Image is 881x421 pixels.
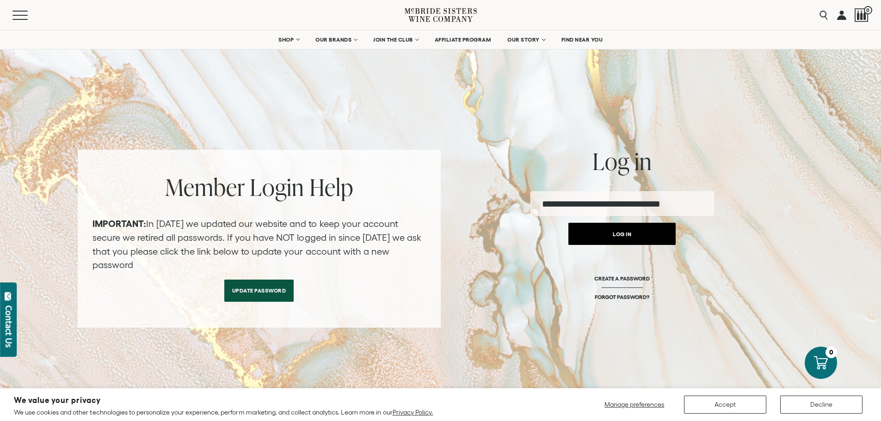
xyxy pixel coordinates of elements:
[864,6,872,14] span: 0
[92,219,146,229] strong: IMPORTANT:
[429,31,497,49] a: AFFILIATE PROGRAM
[393,409,433,416] a: Privacy Policy.
[224,280,294,302] a: Update Password
[315,37,351,43] span: OUR BRANDS
[568,223,676,245] button: Log in
[373,37,413,43] span: JOIN THE CLUB
[4,305,13,348] div: Contact Us
[272,31,305,49] a: SHOP
[14,397,433,404] h2: We value your privacy
[92,176,426,199] h2: Member Login Help
[604,401,664,408] span: Manage preferences
[507,37,540,43] span: OUR STORY
[501,31,551,49] a: OUR STORY
[309,31,363,49] a: OUR BRANDS
[599,396,670,414] button: Manage preferences
[92,217,426,272] p: In [DATE] we updated our website and to keep your account secure we retired all passwords. If you...
[780,396,863,414] button: Decline
[14,408,433,416] p: We use cookies and other technologies to personalize your experience, perform marketing, and coll...
[561,37,603,43] span: FIND NEAR YOU
[594,275,649,293] a: CREATE A PASSWORD
[595,293,649,300] a: FORGOT PASSWORD?
[530,150,714,173] h2: Log in
[278,37,294,43] span: SHOP
[826,347,837,358] div: 0
[555,31,609,49] a: FIND NEAR YOU
[684,396,766,414] button: Accept
[12,11,46,20] button: Mobile Menu Trigger
[435,37,491,43] span: AFFILIATE PROGRAM
[367,31,424,49] a: JOIN THE CLUB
